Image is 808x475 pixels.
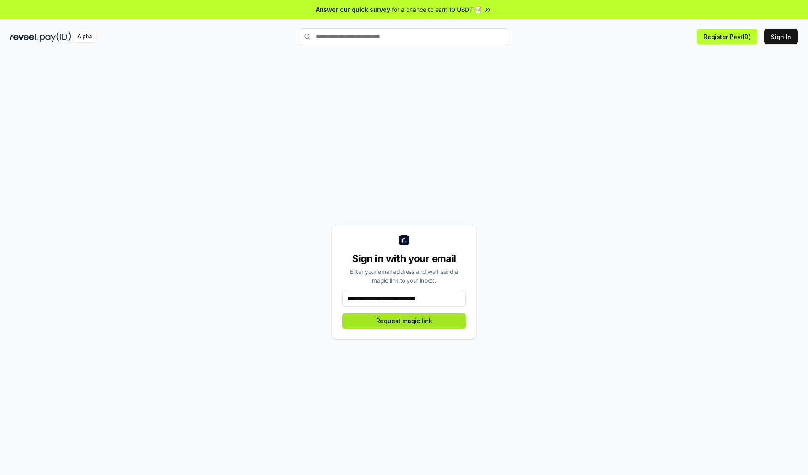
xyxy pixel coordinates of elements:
img: pay_id [40,32,71,42]
div: Sign in with your email [342,252,466,265]
div: Alpha [73,32,96,42]
img: logo_small [399,235,409,245]
button: Sign In [764,29,798,44]
button: Register Pay(ID) [697,29,757,44]
span: Answer our quick survey [316,5,390,14]
button: Request magic link [342,313,466,329]
span: for a chance to earn 10 USDT 📝 [392,5,482,14]
img: reveel_dark [10,32,38,42]
div: Enter your email address and we’ll send a magic link to your inbox. [342,267,466,285]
